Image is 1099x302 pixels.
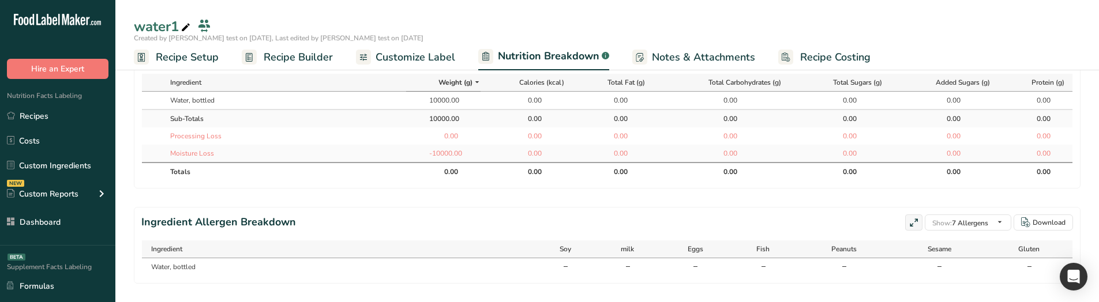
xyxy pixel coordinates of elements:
[932,218,952,228] span: Show:
[828,114,857,124] div: 0.00
[429,131,458,141] div: 0.00
[519,77,564,88] span: Calories (kcal)
[513,167,542,177] div: 0.00
[165,145,406,162] td: Moisture Loss
[932,218,988,228] span: 7 Allergens
[1018,244,1040,254] span: Gluten
[828,167,857,177] div: 0.00
[932,131,961,141] div: 0.00
[708,95,737,105] div: 0.00
[429,167,458,177] div: 0.00
[932,148,961,158] div: 0.00
[438,77,472,88] span: Weight (g)
[708,114,737,124] div: 0.00
[513,131,542,141] div: 0.00
[165,109,406,127] td: Sub-Totals
[800,50,871,65] span: Recipe Costing
[560,244,571,254] span: Soy
[599,148,628,158] div: 0.00
[165,162,406,180] th: Totals
[1022,148,1051,158] div: 0.00
[932,114,961,124] div: 0.00
[429,114,458,124] div: 10000.00
[621,244,634,254] span: milk
[7,188,78,200] div: Custom Reports
[652,50,755,65] span: Notes & Attachments
[513,95,542,105] div: 0.00
[932,167,961,177] div: 0.00
[1022,131,1051,141] div: 0.00
[831,244,857,254] span: Peanuts
[513,148,542,158] div: 0.00
[134,44,219,70] a: Recipe Setup
[928,244,951,254] span: Sesame
[170,77,201,88] span: Ingredient
[513,114,542,124] div: 0.00
[599,167,628,177] div: 0.00
[165,127,406,145] td: Processing Loss
[708,131,737,141] div: 0.00
[356,44,455,70] a: Customize Label
[599,131,628,141] div: 0.00
[1033,217,1066,228] div: Download
[242,44,333,70] a: Recipe Builder
[1060,263,1087,290] div: Open Intercom Messenger
[828,131,857,141] div: 0.00
[708,167,737,177] div: 0.00
[156,50,219,65] span: Recipe Setup
[1032,77,1064,88] span: Protein (g)
[142,258,535,275] td: Water, bottled
[828,95,857,105] div: 0.00
[925,214,1011,231] button: Show:7 Allergens
[778,44,871,70] a: Recipe Costing
[936,77,990,88] span: Added Sugars (g)
[151,244,182,254] span: Ingredient
[7,180,24,187] div: NEW
[708,148,737,158] div: 0.00
[708,77,781,88] span: Total Carbohydrates (g)
[141,214,296,231] h2: Ingredient Allergen Breakdown
[498,48,599,64] span: Nutrition Breakdown
[429,148,458,158] div: -10000.00
[165,92,406,109] td: Water, bottled
[833,77,882,88] span: Total Sugars (g)
[134,33,423,43] span: Created by [PERSON_NAME] test on [DATE], Last edited by [PERSON_NAME] test on [DATE]
[376,50,455,65] span: Customize Label
[1022,95,1051,105] div: 0.00
[756,244,770,254] span: Fish
[7,254,25,261] div: BETA
[932,95,961,105] div: 0.00
[134,16,193,37] div: water1
[607,77,645,88] span: Total Fat (g)
[828,148,857,158] div: 0.00
[1014,214,1073,231] button: Download
[632,44,755,70] a: Notes & Attachments
[1022,114,1051,124] div: 0.00
[1022,167,1051,177] div: 0.00
[264,50,333,65] span: Recipe Builder
[429,95,458,105] div: 10000.00
[599,95,628,105] div: 0.00
[7,59,108,79] button: Hire an Expert
[688,244,703,254] span: Eggs
[599,114,628,124] div: 0.00
[478,43,609,71] a: Nutrition Breakdown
